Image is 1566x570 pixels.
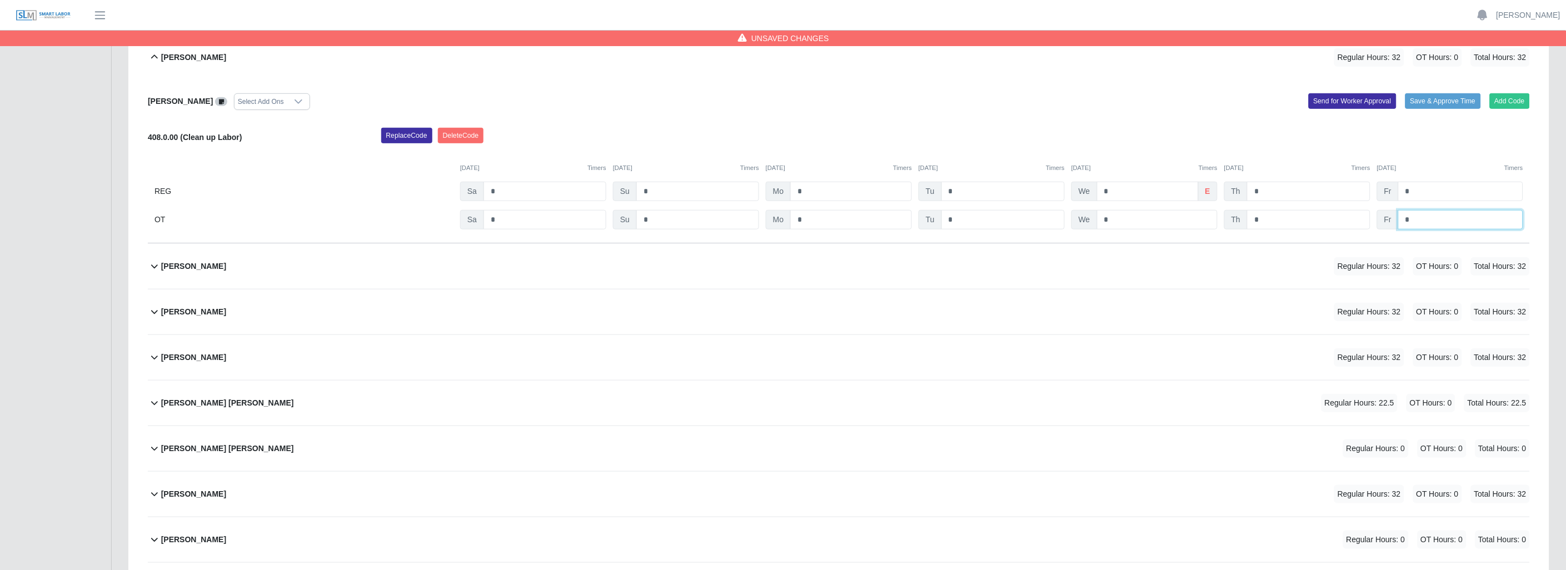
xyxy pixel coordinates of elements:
[381,128,432,143] button: ReplaceCode
[1343,439,1409,458] span: Regular Hours: 0
[1497,9,1560,21] a: [PERSON_NAME]
[148,35,1530,80] button: [PERSON_NAME] Regular Hours: 32 OT Hours: 0 Total Hours: 32
[1321,394,1398,412] span: Regular Hours: 22.5
[1343,531,1409,549] span: Regular Hours: 0
[1071,210,1098,229] span: We
[460,210,484,229] span: Sa
[161,52,226,63] b: [PERSON_NAME]
[161,488,226,500] b: [PERSON_NAME]
[154,210,453,229] div: OT
[1490,93,1530,109] button: Add Code
[1224,182,1248,201] span: Th
[1405,93,1481,109] button: Save & Approve Time
[1351,163,1370,173] button: Timers
[1071,163,1218,173] div: [DATE]
[148,133,242,142] b: 408.0.00 (Clean up Labor)
[148,244,1530,289] button: [PERSON_NAME] Regular Hours: 32 OT Hours: 0 Total Hours: 32
[1471,257,1530,276] span: Total Hours: 32
[740,163,759,173] button: Timers
[1205,186,1210,197] b: e
[1475,531,1530,549] span: Total Hours: 0
[1413,348,1462,367] span: OT Hours: 0
[1377,182,1399,201] span: Fr
[161,261,226,272] b: [PERSON_NAME]
[1413,485,1462,503] span: OT Hours: 0
[1334,485,1404,503] span: Regular Hours: 32
[148,289,1530,334] button: [PERSON_NAME] Regular Hours: 32 OT Hours: 0 Total Hours: 32
[751,33,829,44] span: Unsaved Changes
[1413,257,1462,276] span: OT Hours: 0
[1377,210,1399,229] span: Fr
[919,182,942,201] span: Tu
[1377,163,1523,173] div: [DATE]
[148,517,1530,562] button: [PERSON_NAME] Regular Hours: 0 OT Hours: 0 Total Hours: 0
[1471,485,1530,503] span: Total Hours: 32
[148,472,1530,517] button: [PERSON_NAME] Regular Hours: 32 OT Hours: 0 Total Hours: 32
[613,210,637,229] span: Su
[587,163,606,173] button: Timers
[766,182,791,201] span: Mo
[1334,48,1404,67] span: Regular Hours: 32
[1334,257,1404,276] span: Regular Hours: 32
[148,381,1530,426] button: [PERSON_NAME] [PERSON_NAME] Regular Hours: 22.5 OT Hours: 0 Total Hours: 22.5
[766,163,912,173] div: [DATE]
[1334,303,1404,321] span: Regular Hours: 32
[1071,182,1098,201] span: We
[1504,163,1523,173] button: Timers
[893,163,912,173] button: Timers
[1471,48,1530,67] span: Total Hours: 32
[148,97,213,106] b: [PERSON_NAME]
[1418,531,1467,549] span: OT Hours: 0
[161,443,294,454] b: [PERSON_NAME] [PERSON_NAME]
[1413,303,1462,321] span: OT Hours: 0
[438,128,484,143] button: DeleteCode
[1309,93,1397,109] button: Send for Worker Approval
[1224,163,1370,173] div: [DATE]
[235,94,287,109] div: Select Add Ons
[1407,394,1455,412] span: OT Hours: 0
[161,352,226,363] b: [PERSON_NAME]
[148,335,1530,380] button: [PERSON_NAME] Regular Hours: 32 OT Hours: 0 Total Hours: 32
[460,163,606,173] div: [DATE]
[766,210,791,229] span: Mo
[613,163,759,173] div: [DATE]
[613,182,637,201] span: Su
[161,397,294,409] b: [PERSON_NAME] [PERSON_NAME]
[1413,48,1462,67] span: OT Hours: 0
[919,163,1065,173] div: [DATE]
[16,9,71,22] img: SLM Logo
[1471,348,1530,367] span: Total Hours: 32
[161,534,226,546] b: [PERSON_NAME]
[1475,439,1530,458] span: Total Hours: 0
[1199,163,1218,173] button: Timers
[1418,439,1467,458] span: OT Hours: 0
[1334,348,1404,367] span: Regular Hours: 32
[1046,163,1065,173] button: Timers
[1464,394,1530,412] span: Total Hours: 22.5
[460,182,484,201] span: Sa
[161,306,226,318] b: [PERSON_NAME]
[919,210,942,229] span: Tu
[1471,303,1530,321] span: Total Hours: 32
[215,97,227,106] a: View/Edit Notes
[1224,210,1248,229] span: Th
[148,426,1530,471] button: [PERSON_NAME] [PERSON_NAME] Regular Hours: 0 OT Hours: 0 Total Hours: 0
[154,182,453,201] div: REG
